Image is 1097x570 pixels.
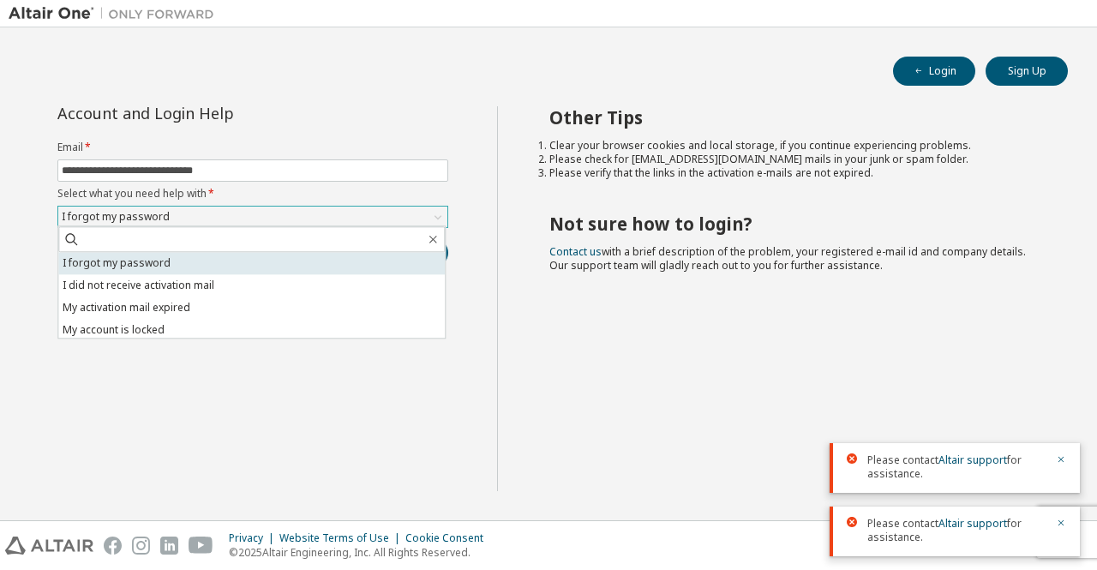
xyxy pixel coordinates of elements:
span: Please contact for assistance. [867,517,1046,544]
div: Website Terms of Use [279,531,405,545]
img: instagram.svg [132,537,150,555]
li: Please verify that the links in the activation e-mails are not expired. [549,166,1038,180]
label: Email [57,141,448,154]
div: I forgot my password [59,207,172,226]
h2: Other Tips [549,106,1038,129]
li: Please check for [EMAIL_ADDRESS][DOMAIN_NAME] mails in your junk or spam folder. [549,153,1038,166]
div: Account and Login Help [57,106,370,120]
img: linkedin.svg [160,537,178,555]
span: Please contact for assistance. [867,453,1046,481]
div: I forgot my password [58,207,447,227]
button: Sign Up [986,57,1068,86]
li: Clear your browser cookies and local storage, if you continue experiencing problems. [549,139,1038,153]
img: altair_logo.svg [5,537,93,555]
label: Select what you need help with [57,187,448,201]
button: Login [893,57,975,86]
a: Contact us [549,244,602,259]
h2: Not sure how to login? [549,213,1038,235]
div: Privacy [229,531,279,545]
a: Altair support [938,453,1007,467]
img: Altair One [9,5,223,22]
img: facebook.svg [104,537,122,555]
div: Cookie Consent [405,531,494,545]
span: with a brief description of the problem, your registered e-mail id and company details. Our suppo... [549,244,1026,273]
img: youtube.svg [189,537,213,555]
a: Altair support [938,516,1007,531]
p: © 2025 Altair Engineering, Inc. All Rights Reserved. [229,545,494,560]
li: I forgot my password [58,252,445,274]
